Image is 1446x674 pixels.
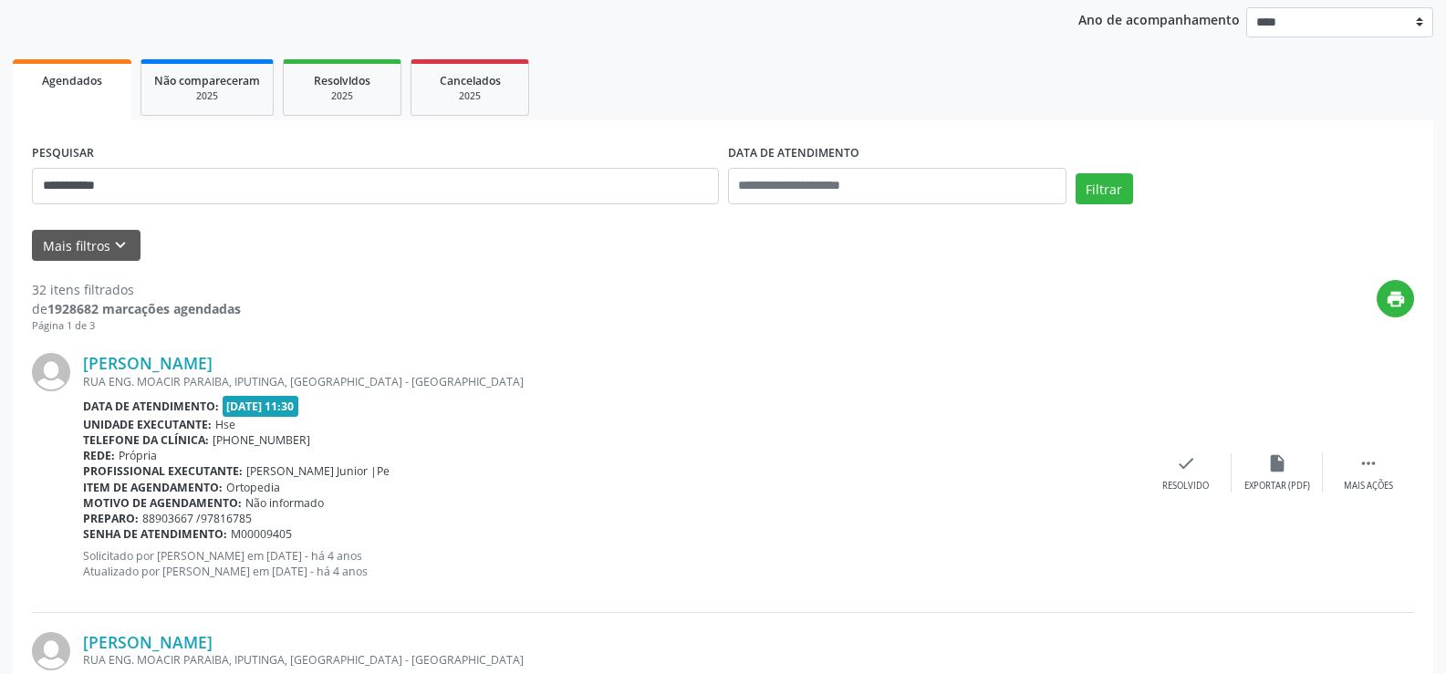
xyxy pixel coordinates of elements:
img: img [32,632,70,670]
div: RUA ENG. MOACIR PARAIBA, IPUTINGA, [GEOGRAPHIC_DATA] - [GEOGRAPHIC_DATA] [83,652,1140,668]
a: [PERSON_NAME] [83,632,213,652]
span: Agendados [42,73,102,88]
i:  [1358,453,1378,473]
span: Hse [215,417,235,432]
label: DATA DE ATENDIMENTO [728,140,859,168]
b: Preparo: [83,511,139,526]
button: Filtrar [1076,173,1133,204]
b: Profissional executante: [83,463,243,479]
span: Resolvidos [314,73,370,88]
b: Rede: [83,448,115,463]
div: Mais ações [1344,480,1393,493]
div: 2025 [154,89,260,103]
b: Data de atendimento: [83,399,219,414]
b: Motivo de agendamento: [83,495,242,511]
b: Unidade executante: [83,417,212,432]
i: insert_drive_file [1267,453,1287,473]
span: Ortopedia [226,480,280,495]
span: [PERSON_NAME] Junior |Pe [246,463,390,479]
span: M00009405 [231,526,292,542]
div: de [32,299,241,318]
a: [PERSON_NAME] [83,353,213,373]
div: Resolvido [1162,480,1209,493]
div: RUA ENG. MOACIR PARAIBA, IPUTINGA, [GEOGRAPHIC_DATA] - [GEOGRAPHIC_DATA] [83,374,1140,389]
div: Página 1 de 3 [32,318,241,334]
span: Cancelados [440,73,501,88]
span: 88903667 /97816785 [142,511,252,526]
button: print [1377,280,1414,317]
span: Não compareceram [154,73,260,88]
p: Solicitado por [PERSON_NAME] em [DATE] - há 4 anos Atualizado por [PERSON_NAME] em [DATE] - há 4 ... [83,548,1140,579]
span: Própria [119,448,157,463]
b: Item de agendamento: [83,480,223,495]
span: Não informado [245,495,324,511]
i: check [1176,453,1196,473]
span: [DATE] 11:30 [223,396,299,417]
p: Ano de acompanhamento [1078,7,1240,30]
div: Exportar (PDF) [1244,480,1310,493]
strong: 1928682 marcações agendadas [47,300,241,317]
b: Senha de atendimento: [83,526,227,542]
b: Telefone da clínica: [83,432,209,448]
div: 2025 [296,89,388,103]
i: keyboard_arrow_down [110,235,130,255]
i: print [1386,289,1406,309]
img: img [32,353,70,391]
div: 2025 [424,89,515,103]
label: PESQUISAR [32,140,94,168]
div: 32 itens filtrados [32,280,241,299]
span: [PHONE_NUMBER] [213,432,310,448]
button: Mais filtroskeyboard_arrow_down [32,230,140,262]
